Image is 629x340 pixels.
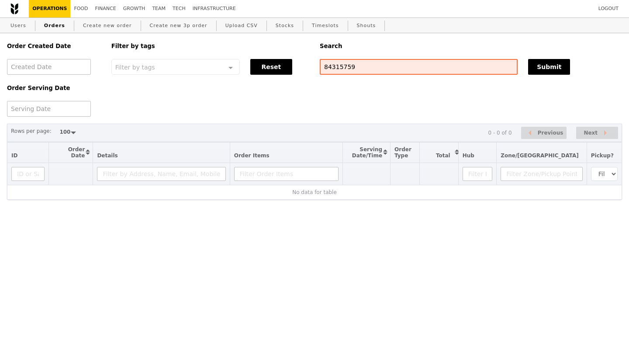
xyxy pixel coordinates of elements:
span: ID [11,153,17,159]
a: Stocks [272,18,297,34]
span: Filter by tags [115,63,155,71]
button: Reset [250,59,292,75]
a: Create new 3p order [146,18,211,34]
h5: Search [320,43,622,49]
button: Submit [528,59,570,75]
a: Upload CSV [222,18,261,34]
a: Orders [41,18,69,34]
a: Timeslots [308,18,342,34]
input: Created Date [7,59,91,75]
span: Previous [538,128,563,138]
a: Shouts [353,18,380,34]
h5: Order Serving Date [7,85,101,91]
input: Search any field [320,59,518,75]
h5: Filter by tags [111,43,309,49]
img: Grain logo [10,3,18,14]
input: Filter Hub [463,167,493,181]
input: Serving Date [7,101,91,117]
span: Pickup? [591,153,614,159]
div: No data for table [11,189,618,195]
span: Order Type [394,146,411,159]
div: 0 - 0 of 0 [488,130,511,136]
input: Filter by Address, Name, Email, Mobile [97,167,225,181]
input: ID or Salesperson name [11,167,45,181]
span: Details [97,153,118,159]
span: Hub [463,153,474,159]
h5: Order Created Date [7,43,101,49]
button: Next [576,127,618,139]
a: Users [7,18,30,34]
label: Rows per page: [11,127,52,135]
span: Next [584,128,598,138]
input: Filter Order Items [234,167,339,181]
span: Order Items [234,153,270,159]
span: Zone/[GEOGRAPHIC_DATA] [501,153,579,159]
input: Filter Zone/Pickup Point [501,167,583,181]
a: Create new order [79,18,135,34]
button: Previous [521,127,567,139]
